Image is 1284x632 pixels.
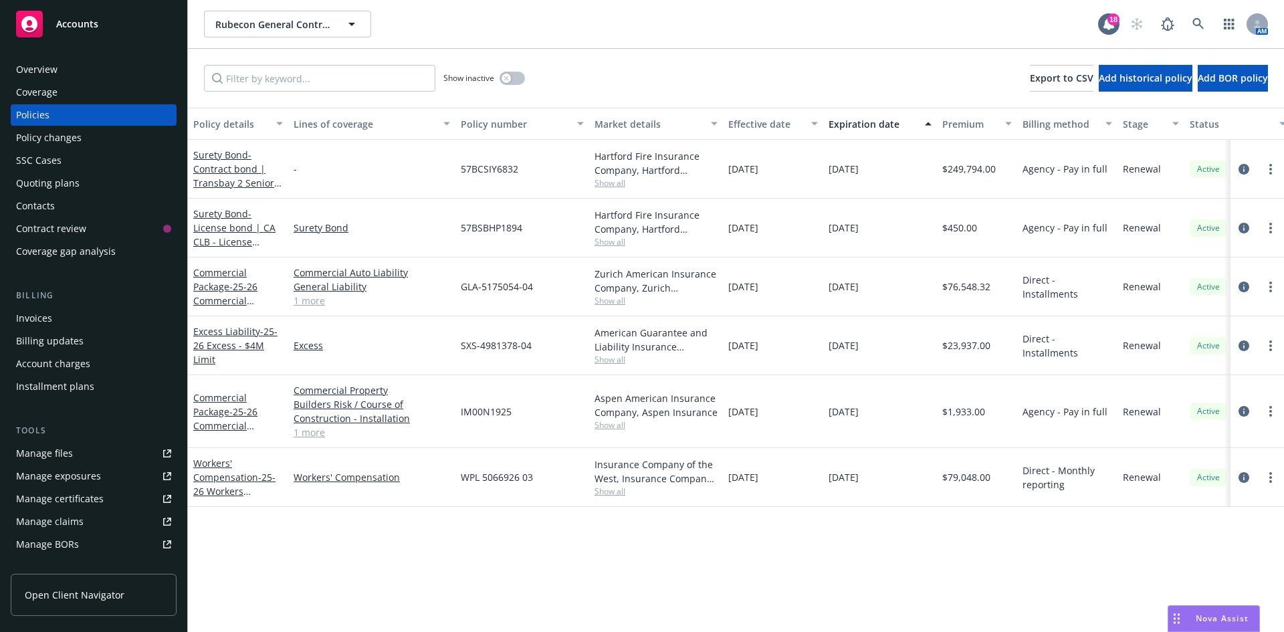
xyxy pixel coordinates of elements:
[11,5,177,43] a: Accounts
[595,326,718,354] div: American Guarantee and Liability Insurance Company, Zurich Insurance Group
[16,173,80,194] div: Quoting plans
[193,325,278,366] a: Excess Liability
[595,457,718,486] div: Insurance Company of the West, Insurance Company of the West (ICW)
[215,17,331,31] span: Rubecon General Contracting, Inc. dba: Rubecon Builders Inc.
[11,376,177,397] a: Installment plans
[1154,11,1181,37] a: Report a Bug
[16,127,82,148] div: Policy changes
[1236,220,1252,236] a: circleInformation
[1099,72,1192,84] span: Add historical policy
[1030,65,1093,92] button: Export to CSV
[829,117,917,131] div: Expiration date
[1190,117,1271,131] div: Status
[1017,108,1117,140] button: Billing method
[294,383,450,397] a: Commercial Property
[942,117,997,131] div: Premium
[461,221,522,235] span: 57BSBHP1894
[294,266,450,280] a: Commercial Auto Liability
[1236,338,1252,354] a: circleInformation
[1168,606,1185,631] div: Drag to move
[11,104,177,126] a: Policies
[11,488,177,510] a: Manage certificates
[595,391,718,419] div: Aspen American Insurance Company, Aspen Insurance
[595,295,718,306] span: Show all
[461,117,569,131] div: Policy number
[595,117,703,131] div: Market details
[1195,471,1222,484] span: Active
[595,267,718,295] div: Zurich American Insurance Company, Zurich Insurance Group
[1168,605,1260,632] button: Nova Assist
[595,236,718,247] span: Show all
[16,241,116,262] div: Coverage gap analysis
[829,162,859,176] span: [DATE]
[294,221,450,235] a: Surety Bond
[942,338,990,352] span: $23,937.00
[16,59,58,80] div: Overview
[11,127,177,148] a: Policy changes
[11,353,177,375] a: Account charges
[1123,221,1161,235] span: Renewal
[1195,222,1222,234] span: Active
[595,354,718,365] span: Show all
[595,208,718,236] div: Hartford Fire Insurance Company, Hartford Insurance Group
[1195,163,1222,175] span: Active
[16,443,73,464] div: Manage files
[589,108,723,140] button: Market details
[1195,405,1222,417] span: Active
[595,149,718,177] div: Hartford Fire Insurance Company, Hartford Insurance Group
[294,117,435,131] div: Lines of coverage
[16,104,49,126] div: Policies
[1216,11,1243,37] a: Switch app
[204,65,435,92] input: Filter by keyword...
[193,457,276,512] a: Workers' Compensation
[294,280,450,294] a: General Liability
[728,280,758,294] span: [DATE]
[723,108,823,140] button: Effective date
[461,280,533,294] span: GLA-5175054-04
[823,108,937,140] button: Expiration date
[1023,162,1107,176] span: Agency - Pay in full
[1263,161,1279,177] a: more
[11,289,177,302] div: Billing
[11,150,177,171] a: SSC Cases
[942,280,990,294] span: $76,548.32
[16,82,58,103] div: Coverage
[11,218,177,239] a: Contract review
[942,162,996,176] span: $249,794.00
[1236,161,1252,177] a: circleInformation
[1123,338,1161,352] span: Renewal
[1123,117,1164,131] div: Stage
[1196,613,1249,624] span: Nova Assist
[1030,72,1093,84] span: Export to CSV
[11,465,177,487] a: Manage exposures
[1198,72,1268,84] span: Add BOR policy
[294,294,450,308] a: 1 more
[294,338,450,352] a: Excess
[595,419,718,431] span: Show all
[1263,403,1279,419] a: more
[937,108,1017,140] button: Premium
[728,470,758,484] span: [DATE]
[193,207,276,262] a: Surety Bond
[16,556,118,578] div: Summary of insurance
[16,534,79,555] div: Manage BORs
[1263,338,1279,354] a: more
[1185,11,1212,37] a: Search
[1195,281,1222,293] span: Active
[728,117,803,131] div: Effective date
[942,470,990,484] span: $79,048.00
[1023,221,1107,235] span: Agency - Pay in full
[1099,65,1192,92] button: Add historical policy
[728,221,758,235] span: [DATE]
[294,162,297,176] span: -
[1023,463,1112,492] span: Direct - Monthly reporting
[728,405,758,419] span: [DATE]
[188,108,288,140] button: Policy details
[728,162,758,176] span: [DATE]
[1107,13,1119,25] div: 18
[829,338,859,352] span: [DATE]
[1263,469,1279,486] a: more
[193,405,278,460] span: - 25-26 Commercial Property Package - BPP/IM/Installation
[25,588,124,602] span: Open Client Navigator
